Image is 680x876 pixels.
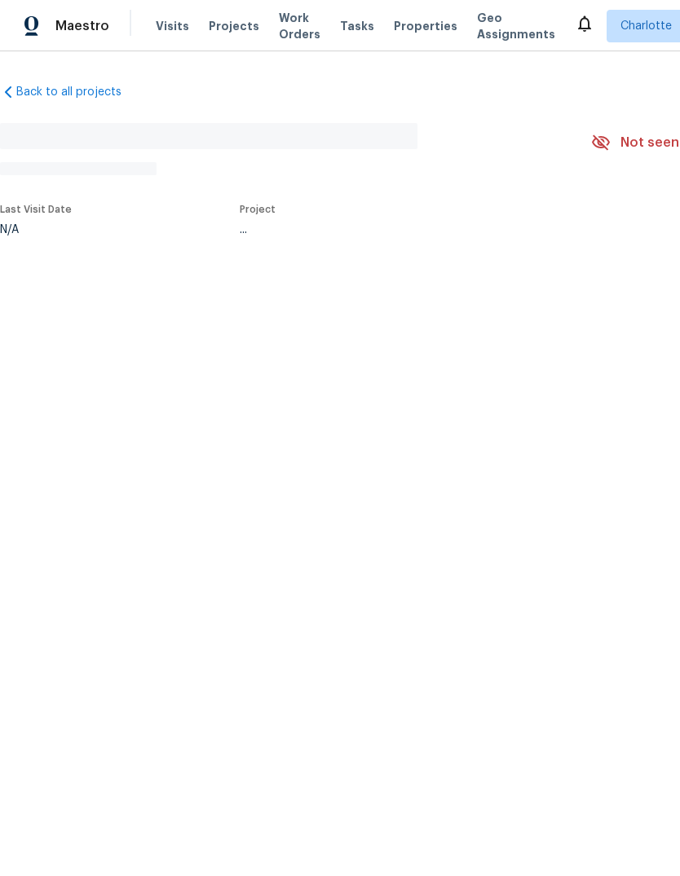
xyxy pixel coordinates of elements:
span: Maestro [55,18,109,34]
span: Tasks [340,20,374,32]
span: Project [240,205,276,214]
span: Visits [156,18,189,34]
span: Work Orders [279,10,320,42]
span: Geo Assignments [477,10,555,42]
span: Charlotte [620,18,672,34]
div: ... [240,224,553,236]
span: Properties [394,18,457,34]
span: Projects [209,18,259,34]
